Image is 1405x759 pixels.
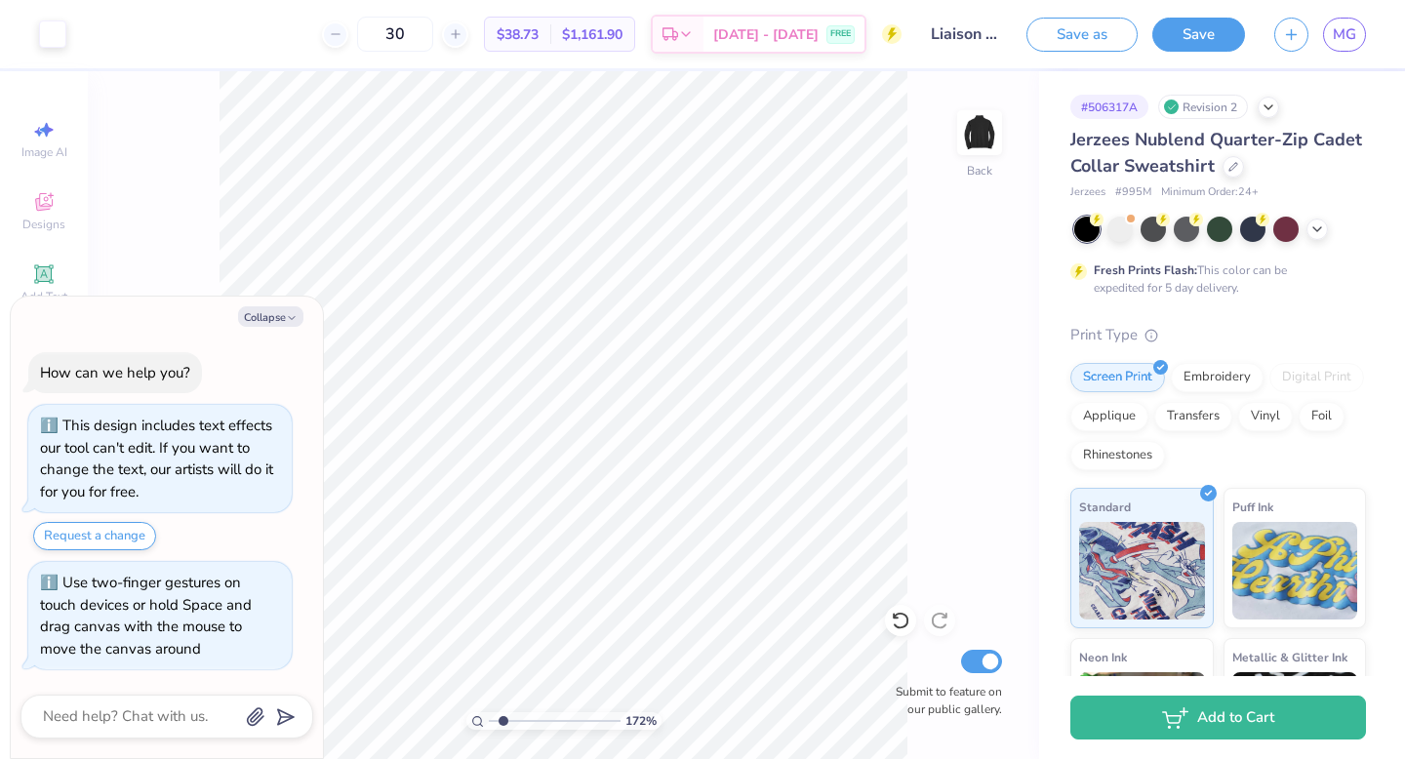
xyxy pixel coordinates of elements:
input: Untitled Design [916,15,1012,54]
div: # 506317A [1070,95,1148,119]
span: [DATE] - [DATE] [713,24,819,45]
div: Screen Print [1070,363,1165,392]
div: Vinyl [1238,402,1293,431]
div: Rhinestones [1070,441,1165,470]
span: MG [1333,23,1356,46]
span: Jerzees Nublend Quarter-Zip Cadet Collar Sweatshirt [1070,128,1362,178]
div: How can we help you? [40,363,190,382]
img: Back [960,113,999,152]
button: Collapse [238,306,303,327]
div: Embroidery [1171,363,1264,392]
span: Metallic & Glitter Ink [1232,647,1347,667]
span: Image AI [21,144,67,160]
span: 172 % [625,712,657,730]
span: Jerzees [1070,184,1105,201]
strong: Fresh Prints Flash: [1094,262,1197,278]
div: Back [967,162,992,180]
span: # 995M [1115,184,1151,201]
button: Add to Cart [1070,696,1366,739]
div: Use two-finger gestures on touch devices or hold Space and drag canvas with the mouse to move the... [40,573,252,659]
div: Transfers [1154,402,1232,431]
span: $1,161.90 [562,24,622,45]
a: MG [1323,18,1366,52]
span: $38.73 [497,24,539,45]
input: – – [357,17,433,52]
span: Designs [22,217,65,232]
span: Standard [1079,497,1131,517]
div: Print Type [1070,324,1366,346]
span: Puff Ink [1232,497,1273,517]
img: Standard [1079,522,1205,619]
label: Submit to feature on our public gallery. [885,683,1002,718]
div: This color can be expedited for 5 day delivery. [1094,261,1334,297]
span: FREE [830,27,851,41]
div: Applique [1070,402,1148,431]
div: Foil [1299,402,1345,431]
span: Add Text [20,289,67,304]
button: Save as [1026,18,1138,52]
button: Request a change [33,522,156,550]
div: Digital Print [1269,363,1364,392]
span: Neon Ink [1079,647,1127,667]
div: This design includes text effects our tool can't edit. If you want to change the text, our artist... [40,416,273,501]
span: Minimum Order: 24 + [1161,184,1259,201]
img: Puff Ink [1232,522,1358,619]
div: Revision 2 [1158,95,1248,119]
button: Save [1152,18,1245,52]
